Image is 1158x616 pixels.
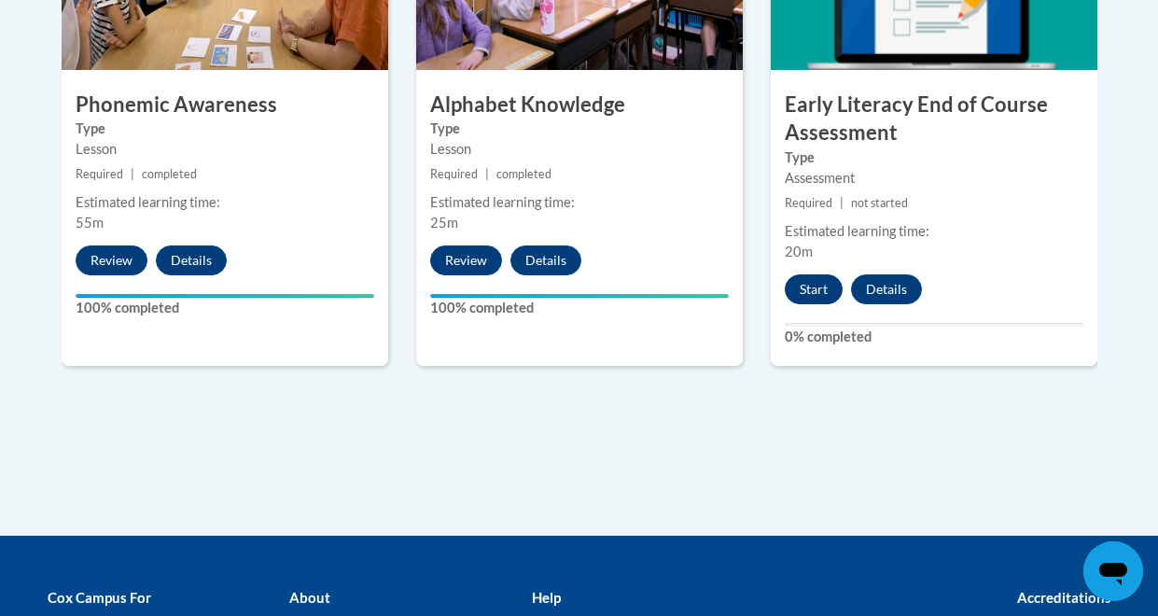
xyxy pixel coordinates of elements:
button: Review [76,245,147,275]
b: Accreditations [1017,589,1111,606]
div: Lesson [430,139,729,160]
span: completed [142,167,197,181]
b: Help [532,589,561,606]
button: Start [785,274,843,304]
h3: Early Literacy End of Course Assessment [771,91,1097,148]
span: | [131,167,134,181]
label: Type [785,147,1083,168]
label: Type [76,119,374,139]
label: 0% completed [785,327,1083,347]
h3: Phonemic Awareness [62,91,388,119]
button: Review [430,245,502,275]
div: Assessment [785,168,1083,189]
iframe: Button to launch messaging window [1083,541,1143,601]
div: Your progress [430,294,729,298]
span: | [485,167,489,181]
span: | [840,196,844,210]
span: Required [430,167,478,181]
label: 100% completed [430,298,729,318]
label: 100% completed [76,298,374,318]
span: Required [785,196,832,210]
span: 25m [430,215,458,231]
span: completed [496,167,551,181]
span: 20m [785,244,813,259]
span: not started [851,196,908,210]
b: About [289,589,330,606]
button: Details [510,245,581,275]
b: Cox Campus For [48,589,151,606]
h3: Alphabet Knowledge [416,91,743,119]
div: Your progress [76,294,374,298]
div: Estimated learning time: [430,192,729,213]
button: Details [156,245,227,275]
div: Estimated learning time: [785,221,1083,242]
label: Type [430,119,729,139]
div: Lesson [76,139,374,160]
span: Required [76,167,123,181]
button: Details [851,274,922,304]
span: 55m [76,215,104,231]
div: Estimated learning time: [76,192,374,213]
